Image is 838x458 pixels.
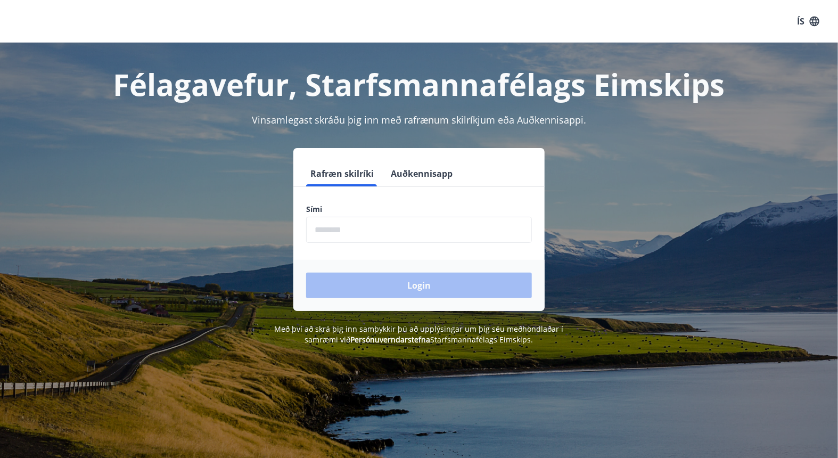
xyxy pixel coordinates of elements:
button: ÍS [791,12,825,31]
span: Vinsamlegast skráðu þig inn með rafrænum skilríkjum eða Auðkennisappi. [252,113,586,126]
button: Rafræn skilríki [306,161,378,186]
h1: Félagavefur, Starfsmannafélags Eimskips [48,64,790,104]
label: Sími [306,204,532,215]
a: Persónuverndarstefna [351,334,431,345]
button: Auðkennisapp [387,161,457,186]
span: Með því að skrá þig inn samþykkir þú að upplýsingar um þig séu meðhöndlaðar í samræmi við Starfsm... [275,324,564,345]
